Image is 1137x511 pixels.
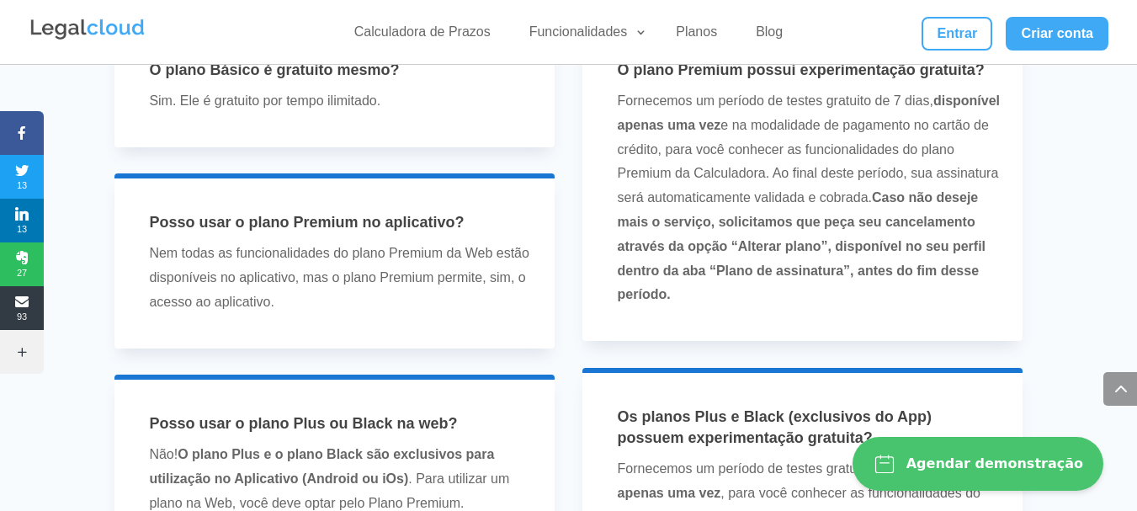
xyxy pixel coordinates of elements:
[149,415,457,432] span: Posso usar o plano Plus ou Black na web?
[618,61,985,78] span: O plano Premium possui experimentação gratuita?
[149,89,532,114] p: Sim. Ele é gratuito por tempo ilimitado.
[149,242,532,314] p: Nem todas as funcionalidades do plano Premium da Web estão disponíveis no aplicativo, mas o plano...
[618,461,1000,500] strong: disponível apenas uma vez
[618,190,986,301] strong: Caso não deseje mais o serviço, solicitamos que peça seu cancelamento através da opção “Alterar p...
[618,93,1000,132] strong: disponível apenas uma vez
[1006,17,1108,51] a: Criar conta
[149,447,494,486] b: O plano Plus e o plano Black são exclusivos para utilização no Aplicativo (Android ou iOs)
[922,17,992,51] a: Entrar
[666,24,727,48] a: Planos
[519,24,648,48] a: Funcionalidades
[29,17,146,42] img: Legalcloud Logo
[149,61,399,78] span: O plano Básico é gratuito mesmo?
[618,89,1001,307] p: Fornecemos um período de testes gratuito de 7 dias, e na modalidade de pagamento no cartão de cré...
[29,30,146,45] a: Logo da Legalcloud
[746,24,793,48] a: Blog
[149,214,464,231] span: Posso usar o plano Premium no aplicativo?
[618,408,932,446] span: Os planos Plus e Black (exclusivos do App) possuem experimentação gratuita?
[344,24,501,48] a: Calculadora de Prazos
